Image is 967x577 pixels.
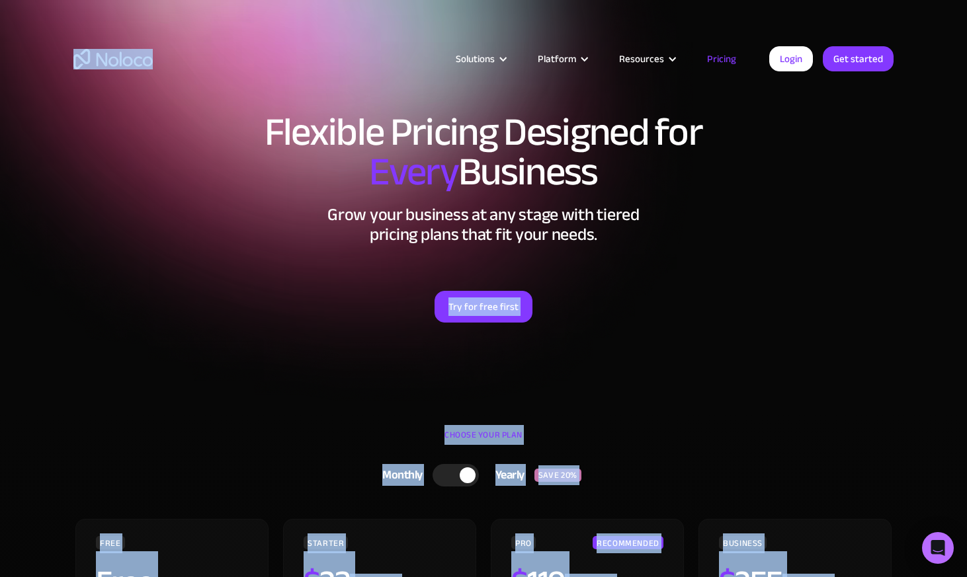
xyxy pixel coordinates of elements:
[73,205,894,245] h2: Grow your business at any stage with tiered pricing plans that fit your needs.
[922,532,954,564] div: Open Intercom Messenger
[769,46,813,71] a: Login
[369,135,458,209] span: Every
[435,291,532,323] a: Try for free first
[534,469,581,482] div: SAVE 20%
[456,50,495,67] div: Solutions
[603,50,691,67] div: Resources
[366,465,433,485] div: Monthly
[73,112,894,192] h1: Flexible Pricing Designed for Business
[823,46,894,71] a: Get started
[719,536,767,549] div: BUSINESS
[439,50,521,67] div: Solutions
[593,536,663,549] div: RECOMMENDED
[538,50,576,67] div: Platform
[521,50,603,67] div: Platform
[96,536,125,549] div: FREE
[304,536,348,549] div: STARTER
[691,50,753,67] a: Pricing
[73,425,894,458] div: CHOOSE YOUR PLAN
[619,50,664,67] div: Resources
[73,49,153,69] a: home
[479,465,534,485] div: Yearly
[511,536,536,549] div: PRO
